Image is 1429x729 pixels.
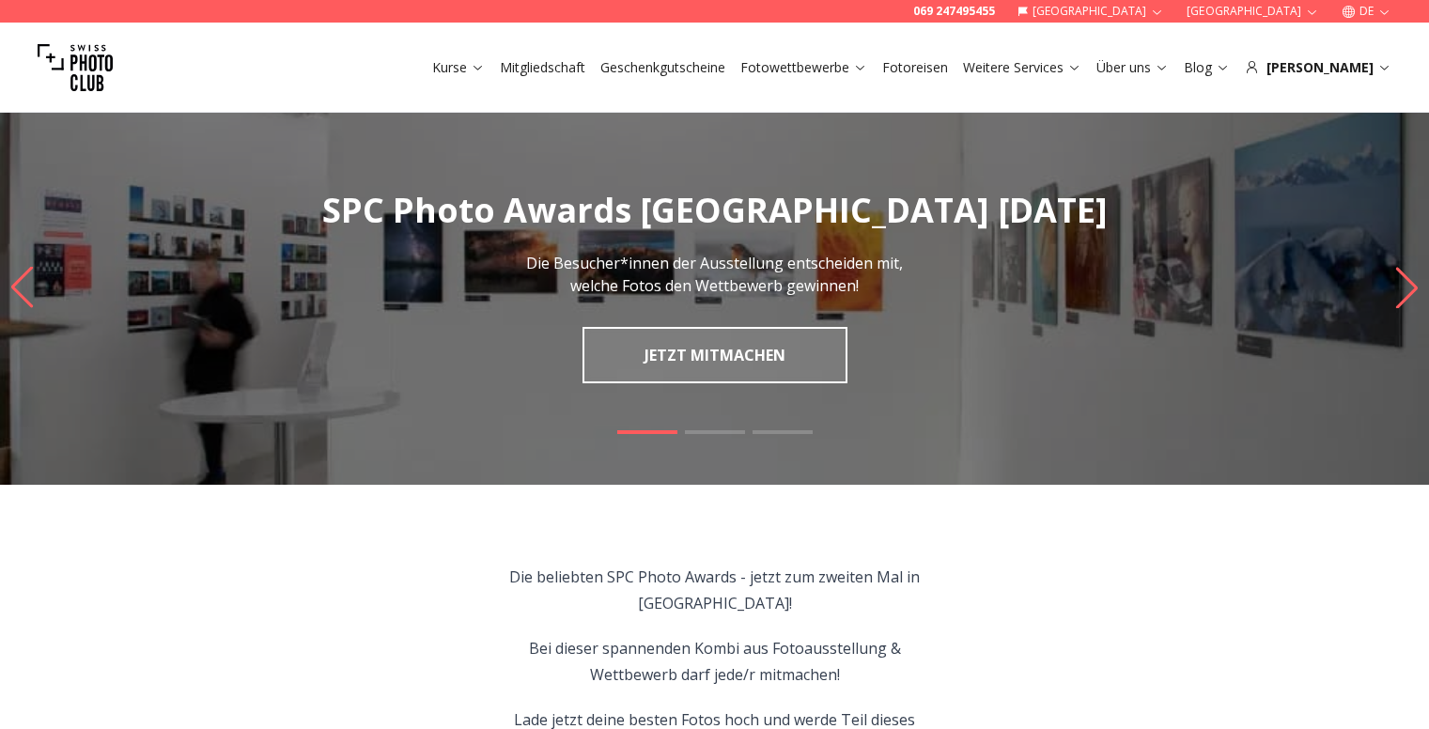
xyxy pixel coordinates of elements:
[1184,58,1230,77] a: Blog
[432,58,485,77] a: Kurse
[492,54,593,81] button: Mitgliedschaft
[500,58,585,77] a: Mitgliedschaft
[500,635,929,688] p: Bei dieser spannenden Kombi aus Fotoausstellung & Wettbewerb darf jede/r mitmachen!
[425,54,492,81] button: Kurse
[1089,54,1176,81] button: Über uns
[1245,58,1391,77] div: [PERSON_NAME]
[882,58,948,77] a: Fotoreisen
[740,58,867,77] a: Fotowettbewerbe
[1176,54,1237,81] button: Blog
[955,54,1089,81] button: Weitere Services
[913,4,995,19] a: 069 247495455
[500,564,929,616] p: Die beliebten SPC Photo Awards - jetzt zum zweiten Mal in [GEOGRAPHIC_DATA]!
[733,54,875,81] button: Fotowettbewerbe
[582,327,847,383] a: JETZT MITMACHEN
[963,58,1081,77] a: Weitere Services
[600,58,725,77] a: Geschenkgutscheine
[38,30,113,105] img: Swiss photo club
[1096,58,1169,77] a: Über uns
[505,252,925,297] p: Die Besucher*innen der Ausstellung entscheiden mit, welche Fotos den Wettbewerb gewinnen!
[875,54,955,81] button: Fotoreisen
[593,54,733,81] button: Geschenkgutscheine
